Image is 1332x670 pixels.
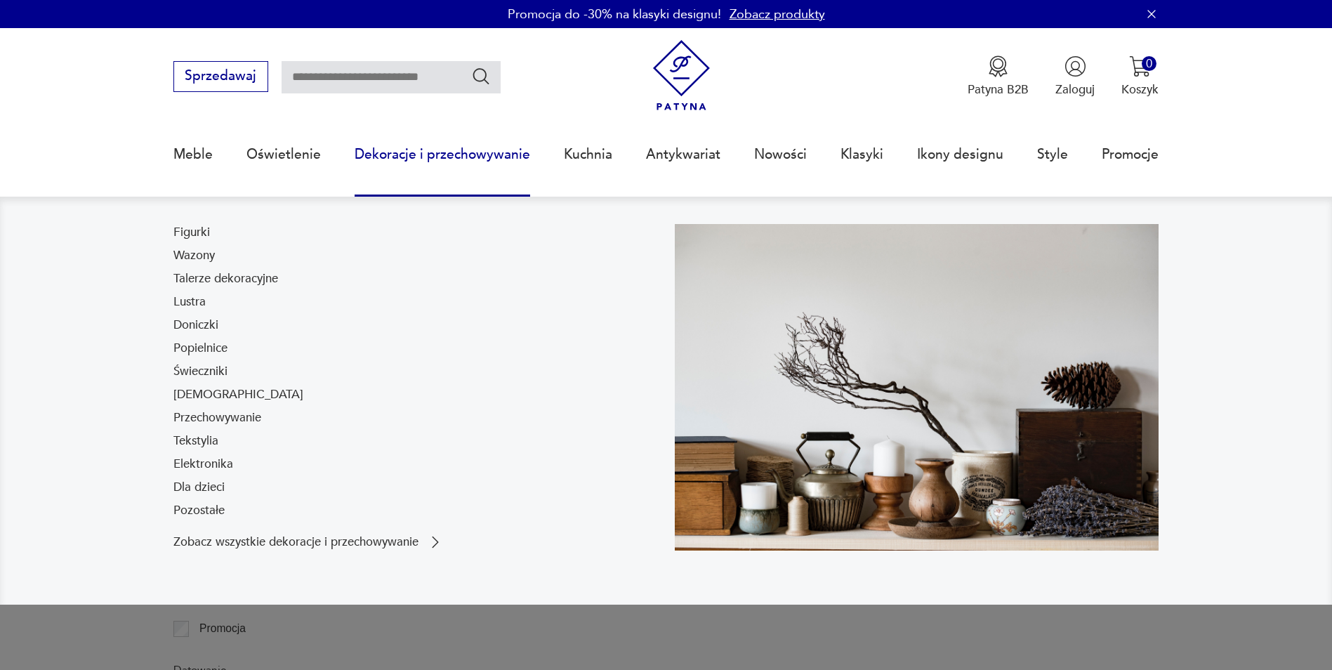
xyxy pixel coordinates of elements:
div: 0 [1142,56,1156,71]
img: Patyna - sklep z meblami i dekoracjami vintage [646,40,717,111]
button: Szukaj [471,66,492,86]
a: Zobacz wszystkie dekoracje i przechowywanie [173,534,444,551]
a: Dekoracje i przechowywanie [355,122,530,187]
a: Tekstylia [173,433,218,449]
a: Ikony designu [917,122,1003,187]
a: Promocje [1102,122,1159,187]
a: Klasyki [840,122,883,187]
p: Koszyk [1121,81,1159,98]
p: Promocja do -30% na klasyki designu! [508,6,721,23]
a: Dla dzieci [173,479,225,496]
a: Pozostałe [173,502,225,519]
button: Sprzedawaj [173,61,268,92]
a: Style [1037,122,1068,187]
img: Ikonka użytkownika [1064,55,1086,77]
a: [DEMOGRAPHIC_DATA] [173,386,303,403]
a: Antykwariat [646,122,720,187]
img: cfa44e985ea346226f89ee8969f25989.jpg [675,224,1159,551]
a: Talerze dekoracyjne [173,270,278,287]
a: Popielnice [173,340,228,357]
a: Figurki [173,224,210,241]
a: Doniczki [173,317,218,334]
a: Przechowywanie [173,409,261,426]
button: Zaloguj [1055,55,1095,98]
a: Oświetlenie [246,122,321,187]
button: 0Koszyk [1121,55,1159,98]
a: Sprzedawaj [173,72,268,83]
p: Zaloguj [1055,81,1095,98]
a: Ikona medaluPatyna B2B [968,55,1029,98]
button: Patyna B2B [968,55,1029,98]
a: Zobacz produkty [730,6,825,23]
img: Ikona koszyka [1129,55,1151,77]
img: Ikona medalu [987,55,1009,77]
a: Meble [173,122,213,187]
p: Zobacz wszystkie dekoracje i przechowywanie [173,537,418,548]
a: Kuchnia [564,122,612,187]
a: Wazony [173,247,215,264]
a: Elektronika [173,456,233,473]
p: Patyna B2B [968,81,1029,98]
a: Lustra [173,294,206,310]
a: Nowości [754,122,807,187]
a: Świeczniki [173,363,228,380]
